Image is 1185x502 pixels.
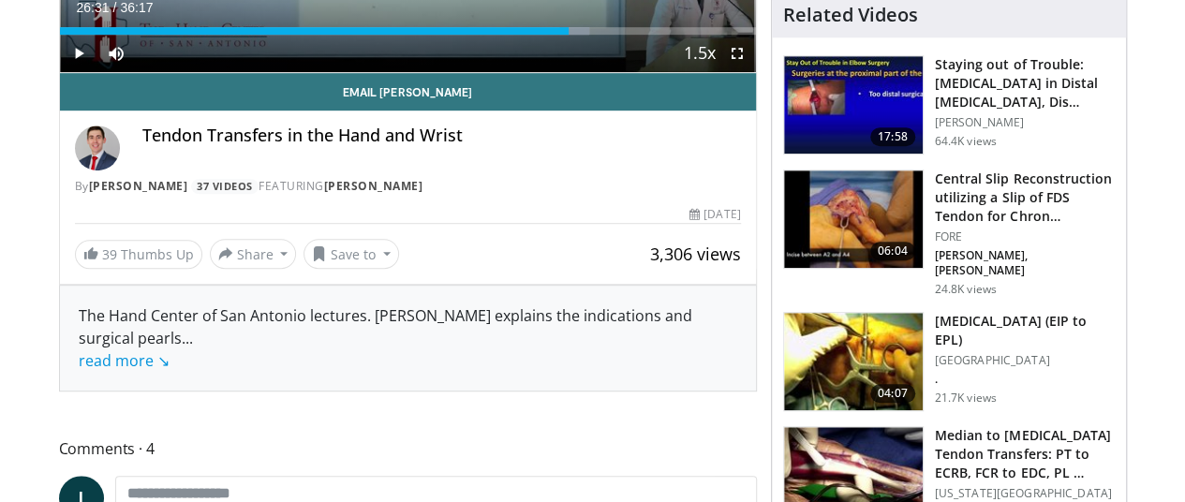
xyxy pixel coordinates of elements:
[935,115,1115,130] p: [PERSON_NAME]
[324,178,423,194] a: [PERSON_NAME]
[935,372,1115,387] p: .
[870,127,915,146] span: 17:58
[97,35,135,72] button: Mute
[935,282,997,297] p: 24.8K views
[79,304,737,372] div: The Hand Center of San Antonio lectures. [PERSON_NAME] explains the indications and surgical pearls
[142,125,741,146] h4: Tendon Transfers in the Hand and Wrist
[935,248,1115,278] p: [PERSON_NAME], [PERSON_NAME]
[59,436,757,461] span: Comments 4
[681,35,718,72] button: Playback Rate
[783,312,1115,411] a: 04:07 [MEDICAL_DATA] (EIP to EPL) [GEOGRAPHIC_DATA] . 21.7K views
[935,391,997,406] p: 21.7K views
[784,313,923,410] img: EIP_to_EPL_100010392_2.jpg.150x105_q85_crop-smart_upscale.jpg
[79,328,193,371] span: ...
[60,35,97,72] button: Play
[191,179,259,195] a: 37 Videos
[935,134,997,149] p: 64.4K views
[689,206,740,223] div: [DATE]
[784,56,923,154] img: Q2xRg7exoPLTwO8X4xMDoxOjB1O8AjAz_1.150x105_q85_crop-smart_upscale.jpg
[75,125,120,170] img: Avatar
[304,239,399,269] button: Save to
[650,243,741,265] span: 3,306 views
[935,229,1115,244] p: FORE
[783,55,1115,155] a: 17:58 Staying out of Trouble: [MEDICAL_DATA] in Distal [MEDICAL_DATA], Dis… [PERSON_NAME] 64.4K v...
[102,245,117,263] span: 39
[783,170,1115,297] a: 06:04 Central Slip Reconstruction utilizing a Slip of FDS Tendon for Chron… FORE [PERSON_NAME], [...
[784,170,923,268] img: a3caf157-84ca-44da-b9c8-ceb8ddbdfb08.150x105_q85_crop-smart_upscale.jpg
[935,312,1115,349] h3: [MEDICAL_DATA] (EIP to EPL)
[935,353,1115,368] p: [GEOGRAPHIC_DATA]
[870,242,915,260] span: 06:04
[935,55,1115,111] h3: Staying out of Trouble: [MEDICAL_DATA] in Distal [MEDICAL_DATA], Dis…
[718,35,756,72] button: Fullscreen
[870,384,915,403] span: 04:07
[60,73,756,111] a: Email [PERSON_NAME]
[79,350,170,371] a: read more ↘
[210,239,297,269] button: Share
[60,27,756,35] div: Progress Bar
[935,170,1115,226] h3: Central Slip Reconstruction utilizing a Slip of FDS Tendon for Chron…
[89,178,188,194] a: [PERSON_NAME]
[935,426,1115,482] h3: Median to [MEDICAL_DATA] Tendon Transfers: PT to ECRB, FCR to EDC, PL …
[75,178,741,195] div: By FEATURING
[75,240,202,269] a: 39 Thumbs Up
[783,4,918,26] h4: Related Videos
